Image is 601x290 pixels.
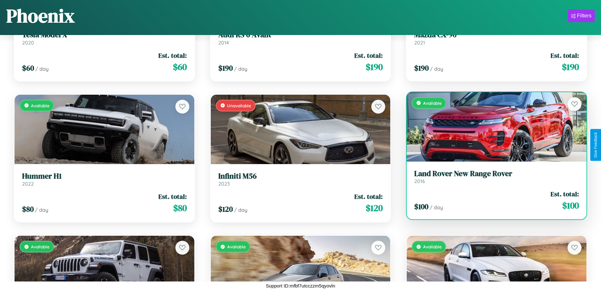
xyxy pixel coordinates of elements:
span: 2016 [414,178,425,184]
span: 2021 [414,39,425,46]
h3: Mazda CX-90 [414,30,579,39]
a: Tesla Model X2020 [22,30,187,46]
a: Mazda CX-902021 [414,30,579,46]
span: / day [430,204,443,210]
span: 2014 [218,39,229,46]
span: Available [31,244,50,249]
span: Est. total: [551,189,579,198]
span: $ 190 [366,61,383,73]
h3: Infiniti M56 [218,172,383,181]
a: Hummer H12022 [22,172,187,187]
span: $ 190 [414,63,429,73]
a: Audi RS 6 Avant2014 [218,30,383,46]
span: 2023 [218,181,230,187]
h3: Hummer H1 [22,172,187,181]
span: / day [35,66,49,72]
span: Available [423,244,442,249]
span: / day [234,207,247,213]
span: Available [423,100,442,106]
span: Unavailable [227,103,251,108]
a: Land Rover New Range Rover2016 [414,169,579,185]
span: $ 190 [562,61,579,73]
button: Filters [568,9,595,22]
span: Est. total: [354,51,383,60]
span: 2022 [22,181,34,187]
span: / day [234,66,247,72]
span: $ 190 [218,63,233,73]
h3: Tesla Model X [22,30,187,39]
span: $ 60 [173,61,187,73]
a: Infiniti M562023 [218,172,383,187]
span: Est. total: [158,51,187,60]
span: $ 120 [366,202,383,214]
span: / day [430,66,443,72]
p: Support ID: mfbf7utcczzm5qyovln [266,281,335,290]
span: $ 80 [22,204,34,214]
span: 2020 [22,39,34,46]
span: $ 100 [414,201,428,212]
div: Give Feedback [593,132,598,158]
span: Available [31,103,50,108]
span: Est. total: [158,192,187,201]
span: Available [227,244,246,249]
h3: Audi RS 6 Avant [218,30,383,39]
div: Filters [577,13,592,19]
span: / day [35,207,48,213]
h3: Land Rover New Range Rover [414,169,579,178]
span: $ 120 [218,204,233,214]
span: Est. total: [354,192,383,201]
span: $ 100 [562,199,579,212]
span: $ 60 [22,63,34,73]
span: Est. total: [551,51,579,60]
span: $ 80 [173,202,187,214]
h1: Phoenix [6,3,75,29]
